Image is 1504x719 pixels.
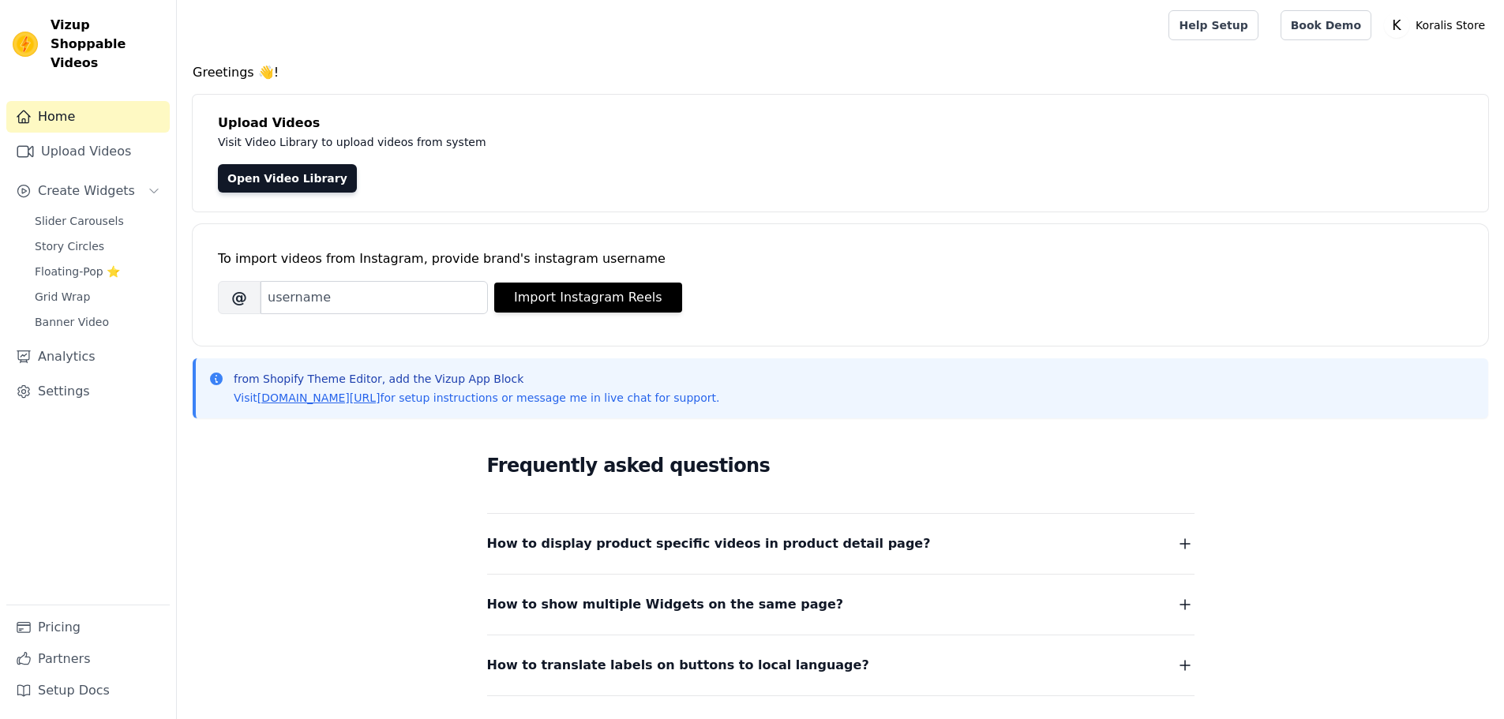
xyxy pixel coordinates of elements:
[1384,11,1491,39] button: K Koralis Store
[51,16,163,73] span: Vizup Shoppable Videos
[6,101,170,133] a: Home
[25,311,170,333] a: Banner Video
[487,450,1195,481] h2: Frequently asked questions
[6,341,170,373] a: Analytics
[218,281,261,314] span: @
[234,390,719,406] p: Visit for setup instructions or message me in live chat for support.
[35,314,109,330] span: Banner Video
[487,654,1195,676] button: How to translate labels on buttons to local language?
[487,594,1195,616] button: How to show multiple Widgets on the same page?
[234,371,719,387] p: from Shopify Theme Editor, add the Vizup App Block
[6,612,170,643] a: Pricing
[6,643,170,675] a: Partners
[193,63,1488,82] h4: Greetings 👋!
[38,182,135,200] span: Create Widgets
[1281,10,1371,40] a: Book Demo
[1409,11,1491,39] p: Koralis Store
[218,133,925,152] p: Visit Video Library to upload videos from system
[218,249,1463,268] div: To import videos from Instagram, provide brand's instagram username
[6,376,170,407] a: Settings
[6,675,170,706] a: Setup Docs
[25,260,170,283] a: Floating-Pop ⭐
[218,164,357,193] a: Open Video Library
[261,281,488,314] input: username
[487,594,844,616] span: How to show multiple Widgets on the same page?
[25,235,170,257] a: Story Circles
[494,283,682,313] button: Import Instagram Reels
[487,533,1195,555] button: How to display product specific videos in product detail page?
[218,114,1463,133] h4: Upload Videos
[257,391,381,404] a: [DOMAIN_NAME][URL]
[35,264,120,279] span: Floating-Pop ⭐
[25,286,170,308] a: Grid Wrap
[1168,10,1258,40] a: Help Setup
[487,654,869,676] span: How to translate labels on buttons to local language?
[13,32,38,57] img: Vizup
[35,213,124,229] span: Slider Carousels
[25,210,170,232] a: Slider Carousels
[6,175,170,207] button: Create Widgets
[1392,17,1401,33] text: K
[35,238,104,254] span: Story Circles
[487,533,931,555] span: How to display product specific videos in product detail page?
[6,136,170,167] a: Upload Videos
[35,289,90,305] span: Grid Wrap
